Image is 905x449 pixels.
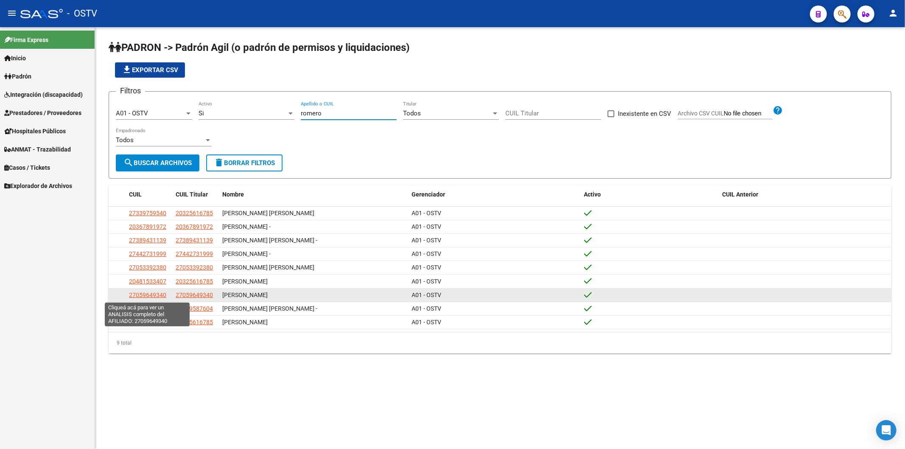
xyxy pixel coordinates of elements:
[618,109,671,119] span: Inexistente en CSV
[176,191,208,198] span: CUIL Titular
[176,319,213,326] span: 20325616785
[584,191,601,198] span: Activo
[222,264,314,271] span: [PERSON_NAME] [PERSON_NAME]
[67,4,97,23] span: - OSTV
[403,109,421,117] span: Todos
[412,223,441,230] span: A01 - OSTV
[678,110,724,117] span: Archivo CSV CUIL
[116,85,145,97] h3: Filtros
[412,305,441,312] span: A01 - OSTV
[724,110,773,118] input: Archivo CSV CUIL
[116,136,134,144] span: Todos
[723,191,759,198] span: CUIL Anterior
[222,319,268,326] span: [PERSON_NAME]
[129,292,166,298] span: 27059649340
[4,53,26,63] span: Inicio
[4,35,48,45] span: Firma Express
[129,264,166,271] span: 27053392380
[888,8,898,18] mat-icon: person
[176,250,213,257] span: 27442731999
[129,210,166,216] span: 27339759540
[123,159,192,167] span: Buscar Archivos
[412,278,441,285] span: A01 - OSTV
[129,250,166,257] span: 27442731999
[719,185,891,204] datatable-header-cell: CUIL Anterior
[412,237,441,244] span: A01 - OSTV
[176,278,213,285] span: 20325616785
[876,420,897,441] div: Open Intercom Messenger
[129,223,166,230] span: 20367891972
[129,305,166,312] span: 23959587604
[129,237,166,244] span: 27389431139
[4,90,83,99] span: Integración (discapacidad)
[4,108,81,118] span: Prestadores / Proveedores
[412,210,441,216] span: A01 - OSTV
[222,237,317,244] span: [PERSON_NAME] [PERSON_NAME] -
[412,264,441,271] span: A01 - OSTV
[773,105,783,115] mat-icon: help
[176,223,213,230] span: 20367891972
[206,154,283,171] button: Borrar Filtros
[412,292,441,298] span: A01 - OSTV
[126,185,172,204] datatable-header-cell: CUIL
[176,292,213,298] span: 27059649340
[412,191,445,198] span: Gerenciador
[4,145,71,154] span: ANMAT - Trazabilidad
[109,42,409,53] span: PADRON -> Padrón Agil (o padrón de permisos y liquidaciones)
[412,319,441,326] span: A01 - OSTV
[222,278,268,285] span: [PERSON_NAME]
[4,126,66,136] span: Hospitales Públicos
[129,278,166,285] span: 20481533407
[109,332,891,354] div: 9 total
[581,185,719,204] datatable-header-cell: Activo
[219,185,408,204] datatable-header-cell: Nombre
[4,181,72,191] span: Explorador de Archivos
[408,185,580,204] datatable-header-cell: Gerenciador
[214,157,224,168] mat-icon: delete
[412,250,441,257] span: A01 - OSTV
[4,72,31,81] span: Padrón
[199,109,204,117] span: Si
[123,157,134,168] mat-icon: search
[222,210,314,216] span: [PERSON_NAME] [PERSON_NAME]
[7,8,17,18] mat-icon: menu
[222,223,271,230] span: [PERSON_NAME] -
[116,154,199,171] button: Buscar Archivos
[176,264,213,271] span: 27053392380
[172,185,219,204] datatable-header-cell: CUIL Titular
[176,305,213,312] span: 23959587604
[222,250,271,257] span: [PERSON_NAME] -
[115,62,185,78] button: Exportar CSV
[222,292,268,298] span: [PERSON_NAME]
[222,305,317,312] span: [PERSON_NAME] [PERSON_NAME] -
[214,159,275,167] span: Borrar Filtros
[222,191,244,198] span: Nombre
[176,237,213,244] span: 27389431139
[122,66,178,74] span: Exportar CSV
[116,109,148,117] span: A01 - OSTV
[122,65,132,75] mat-icon: file_download
[4,163,50,172] span: Casos / Tickets
[176,210,213,216] span: 20325616785
[129,319,166,326] span: 20533077197
[129,191,142,198] span: CUIL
